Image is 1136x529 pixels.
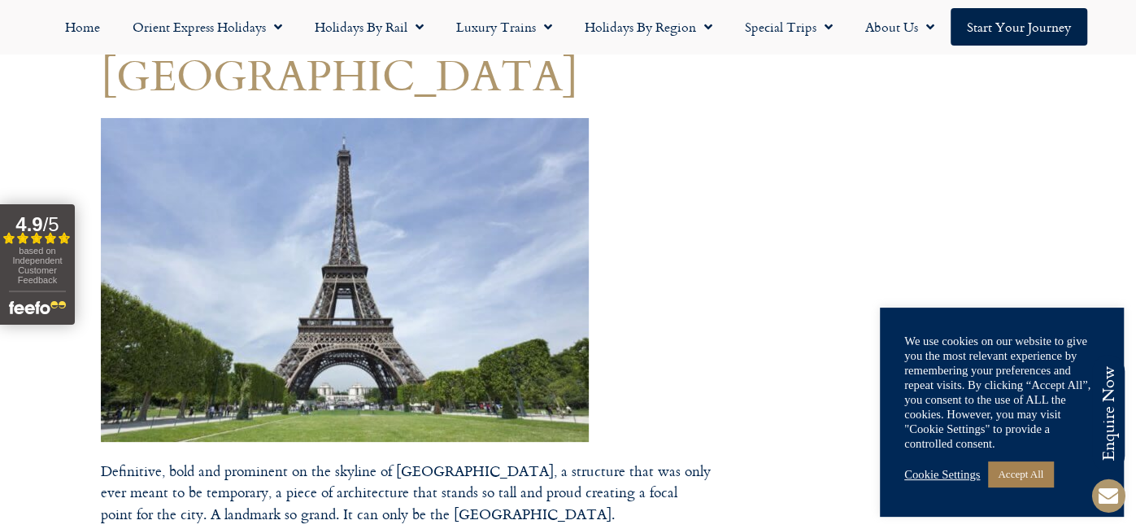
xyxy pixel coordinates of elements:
[116,8,298,46] a: Orient Express Holidays
[951,8,1087,46] a: Start your Journey
[904,467,980,482] a: Cookie Settings
[849,8,951,46] a: About Us
[101,2,711,98] h1: A brief history of the [GEOGRAPHIC_DATA]
[298,8,440,46] a: Holidays by Rail
[440,8,568,46] a: Luxury Trains
[8,8,1128,46] nav: Menu
[729,8,849,46] a: Special Trips
[988,461,1053,487] a: Accept All
[568,8,729,46] a: Holidays by Region
[49,8,116,46] a: Home
[904,334,1099,451] div: We use cookies on our website to give you the most relevant experience by remembering your prefer...
[101,461,711,525] p: Definitive, bold and prominent on the skyline of [GEOGRAPHIC_DATA], a structure that was only eve...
